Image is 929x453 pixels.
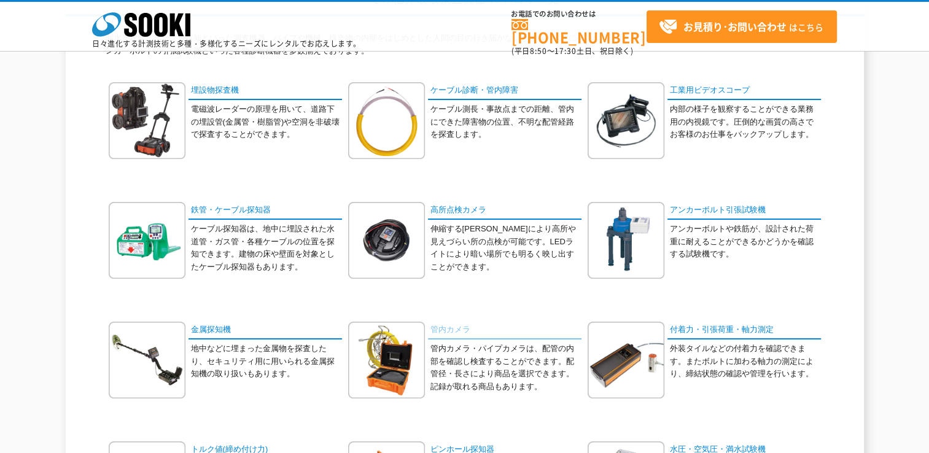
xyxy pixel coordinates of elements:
p: 伸縮する[PERSON_NAME]により高所や見えづらい所の点検が可能です。LEDライトにより暗い場所でも明るく映し出すことができます。 [430,223,581,274]
a: 高所点検カメラ [428,202,581,220]
a: 工業用ビデオスコープ [667,82,821,100]
a: 付着力・引張荷重・軸力測定 [667,322,821,339]
p: 日々進化する計測技術と多種・多様化するニーズにレンタルでお応えします。 [92,40,361,47]
p: 内部の様子を観察することができる業務用の内視鏡です。圧倒的な画質の高さでお客様のお仕事をバックアップします。 [670,103,821,141]
img: 金属探知機 [109,322,185,398]
img: アンカーボルト引張試験機 [588,202,664,279]
p: 地中などに埋まった金属物を探査したり、セキュリティ用に用いられる金属探知機の取り扱いもあります。 [191,343,342,381]
img: 管内カメラ [348,322,425,398]
p: 外装タイルなどの付着力を確認できます。またボルトに加わる軸力の測定により、締結状態の確認や管理を行います。 [670,343,821,381]
span: (平日 ～ 土日、祝日除く) [511,45,633,56]
span: はこちら [659,18,823,36]
a: [PHONE_NUMBER] [511,19,647,44]
img: 工業用ビデオスコープ [588,82,664,159]
strong: お見積り･お問い合わせ [683,19,787,34]
img: 鉄管・ケーブル探知器 [109,202,185,279]
p: アンカーボルトや鉄筋が、設計された荷重に耐えることができるかどうかを確認する試験機です。 [670,223,821,261]
span: お電話でのお問い合わせは [511,10,647,18]
p: ケーブル探知器は、地中に埋設された水道管・ガス管・各種ケーブルの位置を探知できます。建物の床や壁面を対象としたケーブル探知器もあります。 [191,223,342,274]
p: 管内カメラ・パイプカメラは、配管の内部を確認し検査することができます。配管径・長さにより商品を選択できます。記録が取れる商品もあります。 [430,343,581,393]
p: ケーブル測長・事故点までの距離、管内にできた障害物の位置、不明な配管経路を探査します。 [430,103,581,141]
a: 埋設物探査機 [189,82,342,100]
p: 電磁波レーダーの原理を用いて、道路下の埋設管(金属管・樹脂管)や空洞を非破壊で探査することができます。 [191,103,342,141]
a: 金属探知機 [189,322,342,339]
span: 17:30 [554,45,577,56]
img: 付着力・引張荷重・軸力測定 [588,322,664,398]
img: 高所点検カメラ [348,202,425,279]
a: 管内カメラ [428,322,581,339]
a: お見積り･お問い合わせはこちら [647,10,837,43]
span: 8:50 [530,45,547,56]
img: ケーブル診断・管内障害 [348,82,425,159]
a: 鉄管・ケーブル探知器 [189,202,342,220]
img: 埋設物探査機 [109,82,185,159]
a: ケーブル診断・管内障害 [428,82,581,100]
a: アンカーボルト引張試験機 [667,202,821,220]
